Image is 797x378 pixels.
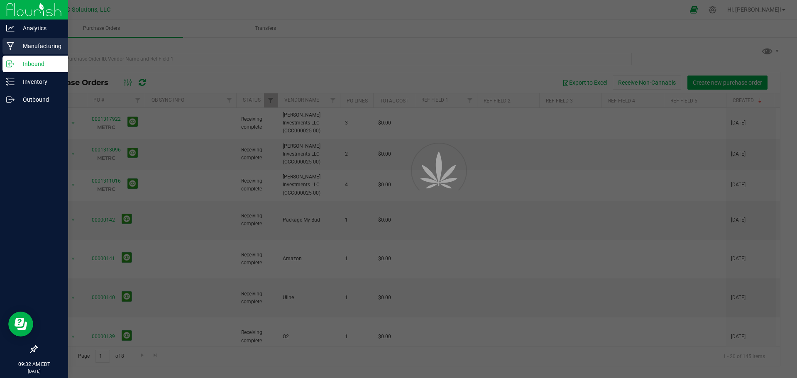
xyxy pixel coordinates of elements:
[15,77,64,87] p: Inventory
[6,24,15,32] inline-svg: Analytics
[15,23,64,33] p: Analytics
[4,368,64,374] p: [DATE]
[6,95,15,104] inline-svg: Outbound
[15,59,64,69] p: Inbound
[15,41,64,51] p: Manufacturing
[6,42,15,50] inline-svg: Manufacturing
[6,78,15,86] inline-svg: Inventory
[4,361,64,368] p: 09:32 AM EDT
[15,95,64,105] p: Outbound
[8,312,33,337] iframe: Resource center
[6,60,15,68] inline-svg: Inbound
